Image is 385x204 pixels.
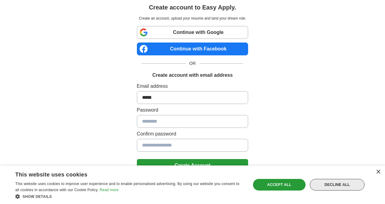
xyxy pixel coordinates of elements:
div: Decline all [310,179,365,191]
span: This website uses cookies to improve user experience and to enable personalised advertising. By u... [15,182,239,192]
div: Show details [15,193,244,199]
p: Create an account, upload your resume and land your dream role. [138,16,247,21]
span: Show details [23,195,52,199]
span: OR [186,60,200,67]
label: Email address [137,83,248,90]
div: This website uses cookies [15,169,229,178]
a: Continue with Facebook [137,43,248,55]
button: Create Account [137,159,248,172]
a: Continue with Google [137,26,248,39]
h1: Create account to Easy Apply. [149,3,236,12]
h1: Create account with email address [152,72,233,79]
label: Password [137,106,248,114]
label: Confirm password [137,130,248,138]
div: Accept all [253,179,306,191]
div: Close [376,170,380,174]
a: Read more, opens a new window [100,188,119,192]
